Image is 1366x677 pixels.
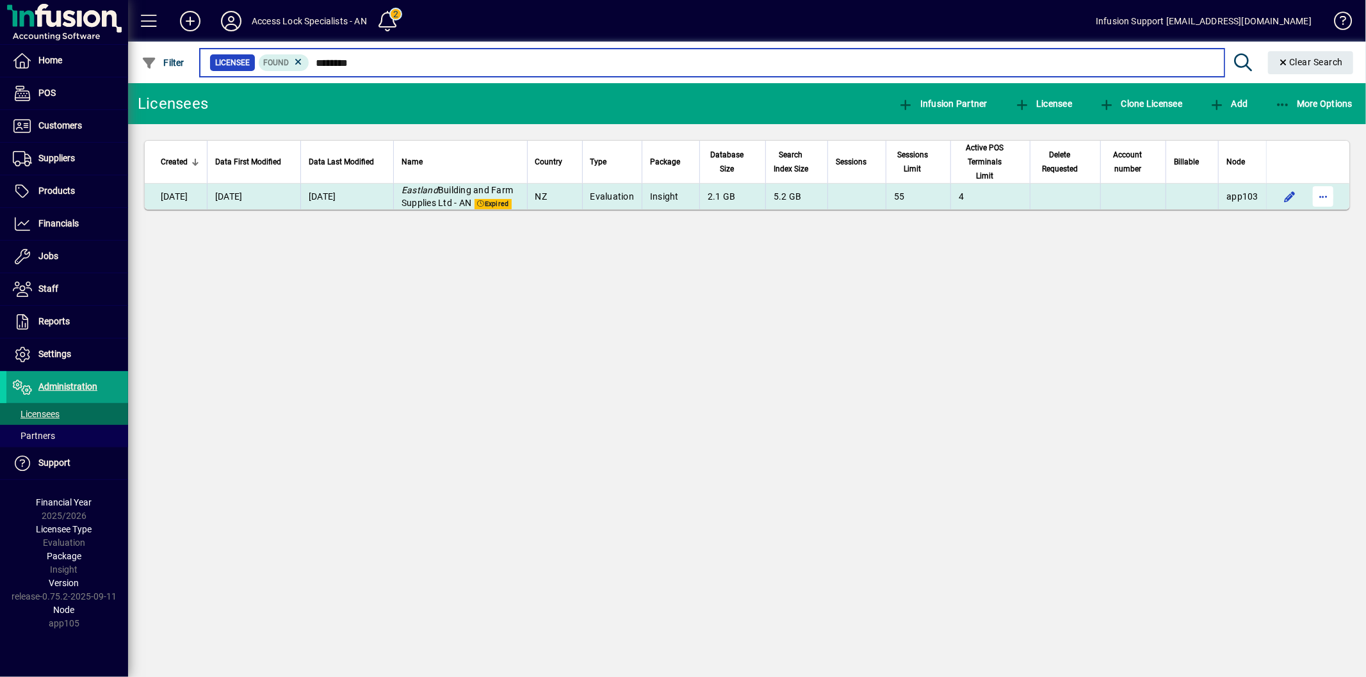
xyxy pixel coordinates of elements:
div: Country [535,155,574,169]
span: Sessions Limit [894,148,931,176]
span: app103.prod.infusionbusinesssoftware.com [1226,191,1258,202]
span: Account number [1109,148,1146,176]
div: Delete Requested [1038,148,1093,176]
a: Staff [6,273,128,305]
td: 5.2 GB [765,184,828,209]
span: Created [161,155,188,169]
a: Settings [6,338,128,370]
span: Node [1226,155,1245,169]
button: Add [170,10,211,33]
a: Support [6,447,128,479]
span: Staff [38,283,58,294]
button: Filter [138,51,188,74]
a: Knowledge Base [1324,3,1350,44]
span: Node [54,605,75,615]
a: POS [6,77,128,109]
span: Add [1209,99,1248,109]
span: Search Index Size [774,148,809,176]
span: Data Last Modified [309,155,374,169]
button: More Options [1272,92,1356,115]
div: Data Last Modified [309,155,386,169]
span: Building and Farm Supplies Ltd - AN [402,185,513,208]
span: Clear Search [1278,57,1344,67]
a: Suppliers [6,143,128,175]
span: Suppliers [38,153,75,163]
div: Node [1226,155,1258,169]
td: [DATE] [207,184,300,209]
span: Country [535,155,563,169]
div: Infusion Support [EMAIL_ADDRESS][DOMAIN_NAME] [1096,11,1312,31]
div: Database Size [708,148,758,176]
span: Data First Modified [215,155,281,169]
span: Financials [38,218,79,228]
span: Database Size [708,148,746,176]
span: Active POS Terminals Limit [959,141,1011,183]
span: POS [38,88,56,98]
td: [DATE] [145,184,207,209]
a: Customers [6,110,128,142]
td: [DATE] [300,184,393,209]
span: Home [38,55,62,65]
span: Settings [38,349,71,359]
span: Administration [38,381,97,392]
div: Search Index Size [774,148,820,176]
span: Clone Licensee [1099,99,1182,109]
td: NZ [527,184,582,209]
td: Insight [642,184,699,209]
span: Version [49,578,79,588]
button: Profile [211,10,252,33]
span: Partners [13,431,55,441]
button: Clone Licensee [1096,92,1185,115]
span: Filter [142,58,184,68]
span: Licensee Type [37,524,92,534]
span: Products [38,186,75,196]
span: Billable [1174,155,1199,169]
span: Customers [38,120,82,131]
span: More Options [1275,99,1353,109]
span: Licensee [215,56,250,69]
span: Infusion Partner [898,99,988,109]
button: Infusion Partner [895,92,991,115]
div: Active POS Terminals Limit [959,141,1023,183]
div: Created [161,155,199,169]
div: Package [650,155,692,169]
td: 55 [886,184,950,209]
span: Type [590,155,607,169]
span: Expired [475,199,511,209]
div: Account number [1109,148,1158,176]
span: Licensees [13,409,60,419]
a: Jobs [6,241,128,273]
span: Delete Requested [1038,148,1081,176]
span: Licensee [1014,99,1073,109]
span: Package [47,551,81,561]
div: Sessions [836,155,878,169]
a: Home [6,45,128,77]
span: Package [650,155,680,169]
a: Partners [6,425,128,447]
a: Financials [6,208,128,240]
div: Type [590,155,635,169]
td: 4 [950,184,1030,209]
span: Sessions [836,155,866,169]
div: Billable [1174,155,1210,169]
span: Found [264,58,289,67]
span: Financial Year [37,497,92,507]
button: Clear [1268,51,1354,74]
div: Data First Modified [215,155,293,169]
em: Eastland [402,185,438,195]
span: Support [38,458,70,468]
td: 2.1 GB [699,184,765,209]
a: Reports [6,306,128,338]
div: Name [402,155,519,169]
a: Products [6,175,128,207]
span: Reports [38,316,70,326]
mat-chip: Found Status: Found [259,54,309,71]
span: Name [402,155,423,169]
button: Edit [1280,186,1300,207]
a: Licensees [6,403,128,425]
td: Evaluation [582,184,642,209]
button: More options [1313,186,1333,207]
span: Jobs [38,251,58,261]
div: Licensees [138,93,208,114]
div: Access Lock Specialists - AN [252,11,367,31]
